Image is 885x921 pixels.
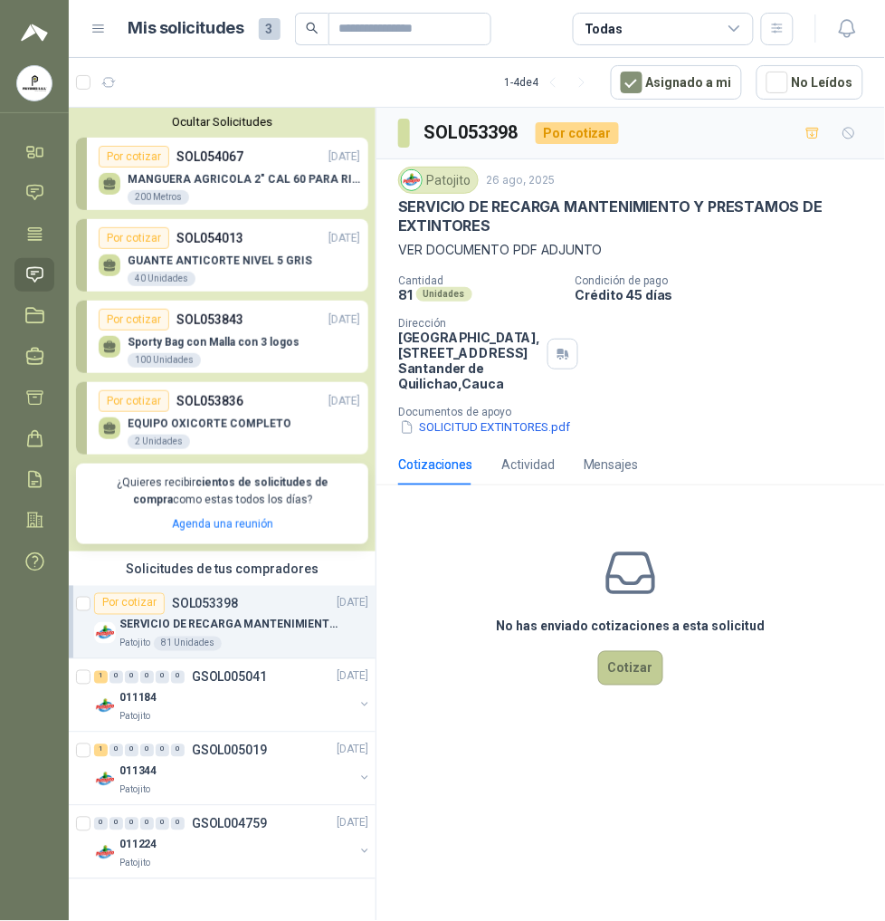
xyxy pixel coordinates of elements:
[338,595,368,612] p: [DATE]
[21,22,48,43] img: Logo peakr
[94,769,116,791] img: Company Logo
[119,837,157,854] p: 011224
[94,744,108,757] div: 1
[176,147,243,167] p: SOL054067
[87,475,357,509] p: ¿Quieres recibir como estas todos los días?
[402,170,422,190] img: Company Logo
[109,671,123,684] div: 0
[76,382,368,455] a: Por cotizarSOL053836[DATE] EQUIPO OXICORTE COMPLETO2 Unidades
[94,593,165,615] div: Por cotizar
[192,818,267,830] p: GSOL004759
[99,390,169,412] div: Por cotizar
[128,336,300,349] p: Sporty Bag con Malla con 3 logos
[576,274,878,287] p: Condición de pago
[192,671,267,684] p: GSOL005041
[156,671,169,684] div: 0
[328,312,360,329] p: [DATE]
[128,254,312,267] p: GUANTE ANTICORTE NIVEL 5 GRIS
[128,417,291,430] p: EQUIPO OXICORTE COMPLETO
[119,783,150,798] p: Patojito
[76,115,368,129] button: Ocultar Solicitudes
[338,742,368,759] p: [DATE]
[398,330,540,391] p: [GEOGRAPHIC_DATA], [STREET_ADDRESS] Santander de Quilichao , Cauca
[585,19,623,39] div: Todas
[99,146,169,168] div: Por cotizar
[176,228,243,248] p: SOL054013
[119,857,150,871] p: Patojito
[328,393,360,410] p: [DATE]
[328,149,360,166] p: [DATE]
[140,818,154,830] div: 0
[398,317,540,330] p: Dirección
[398,455,472,475] div: Cotizaciones
[172,598,238,610] p: SOL053398
[99,309,169,331] div: Por cotizar
[128,353,201,368] div: 100 Unidades
[94,740,372,798] a: 1 0 0 0 0 0 GSOL005019[DATE] Company Logo011344Patojito
[119,763,157,781] p: 011344
[611,65,742,100] button: Asignado a mi
[156,818,169,830] div: 0
[94,842,116,864] img: Company Logo
[140,671,154,684] div: 0
[171,818,185,830] div: 0
[140,744,154,757] div: 0
[757,65,863,100] button: No Leídos
[76,138,368,210] a: Por cotizarSOL054067[DATE] MANGUERA AGRICOLA 2" CAL 60 PARA RIEGO200 Metros
[171,744,185,757] div: 0
[125,671,138,684] div: 0
[133,476,328,506] b: cientos de solicitudes de compra
[398,418,572,437] button: SOLICITUD EXTINTORES.pdf
[125,818,138,830] div: 0
[504,68,596,97] div: 1 - 4 de 4
[501,455,555,475] div: Actividad
[171,671,185,684] div: 0
[128,190,189,205] div: 200 Metros
[94,813,372,871] a: 0 0 0 0 0 0 GSOL004759[DATE] Company Logo011224Patojito
[94,667,372,724] a: 1 0 0 0 0 0 GSOL005041[DATE] Company Logo011184Patojito
[416,287,472,302] div: Unidades
[398,197,863,236] p: SERVICIO DE RECARGA MANTENIMIENTO Y PRESTAMOS DE EXTINTORES
[76,219,368,292] a: Por cotizarSOL054013[DATE] GUANTE ANTICORTE NIVEL 5 GRIS40 Unidades
[259,18,281,40] span: 3
[154,637,222,651] div: 81 Unidades
[536,122,619,144] div: Por cotizar
[119,710,150,724] p: Patojito
[119,617,345,634] p: SERVICIO DE RECARGA MANTENIMIENTO Y PRESTAMOS DE EXTINTORES
[497,617,766,637] h3: No has enviado cotizaciones a esta solicitud
[398,287,413,302] p: 81
[17,66,52,101] img: Company Logo
[69,552,376,586] div: Solicitudes de tus compradores
[128,173,360,186] p: MANGUERA AGRICOLA 2" CAL 60 PARA RIEGO
[109,818,123,830] div: 0
[328,230,360,247] p: [DATE]
[576,287,878,302] p: Crédito 45 días
[172,518,273,531] a: Agenda una reunión
[176,310,243,330] p: SOL053843
[486,172,555,189] p: 26 ago, 2025
[306,22,319,34] span: search
[76,301,368,373] a: Por cotizarSOL053843[DATE] Sporty Bag con Malla con 3 logos100 Unidades
[176,391,243,411] p: SOL053836
[119,690,157,707] p: 011184
[128,15,244,42] h1: Mis solicitudes
[156,744,169,757] div: 0
[109,744,123,757] div: 0
[192,744,267,757] p: GSOL005019
[338,815,368,832] p: [DATE]
[69,108,376,552] div: Ocultar SolicitudesPor cotizarSOL054067[DATE] MANGUERA AGRICOLA 2" CAL 60 PARA RIEGO200 MetrosPor...
[94,622,116,644] img: Company Logo
[584,455,639,475] div: Mensajes
[398,274,561,287] p: Cantidad
[94,671,108,684] div: 1
[398,167,479,194] div: Patojito
[128,272,195,286] div: 40 Unidades
[99,227,169,249] div: Por cotizar
[398,240,863,260] p: VER DOCUMENTO PDF ADJUNTO
[398,406,878,418] p: Documentos de apoyo
[598,651,663,686] button: Cotizar
[94,696,116,717] img: Company Logo
[128,435,190,449] div: 2 Unidades
[338,668,368,686] p: [DATE]
[119,637,150,651] p: Patojito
